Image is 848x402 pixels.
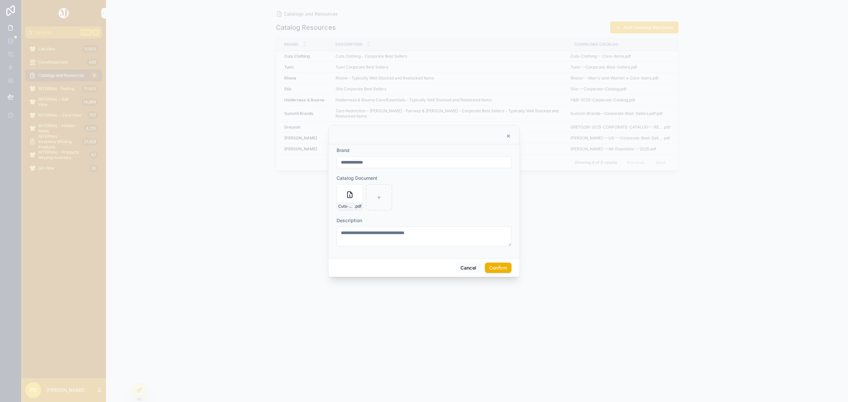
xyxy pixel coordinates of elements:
[337,147,349,153] span: Brand
[456,263,481,273] button: Cancel
[337,218,362,223] span: Description
[338,204,354,209] span: Cuts-Clothing---Core-Items
[485,263,511,273] button: Confirm
[337,175,377,181] span: Catalog Document
[354,204,361,209] span: .pdf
